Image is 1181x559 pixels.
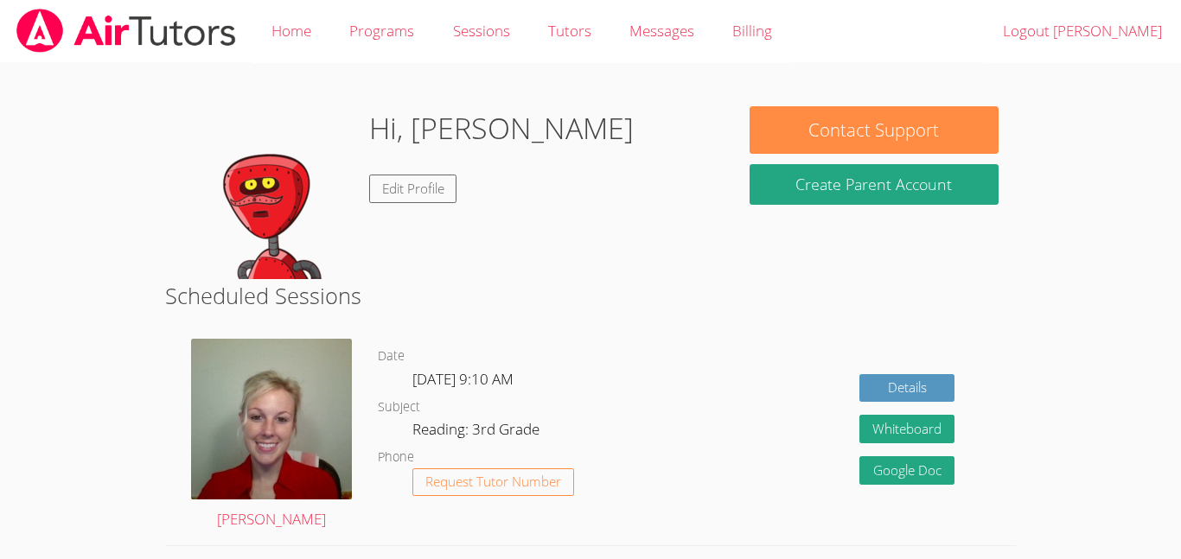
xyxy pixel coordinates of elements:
button: Request Tutor Number [412,468,574,497]
a: Google Doc [859,456,954,485]
img: airtutors_banner-c4298cdbf04f3fff15de1276eac7730deb9818008684d7c2e4769d2f7ddbe033.png [15,9,238,53]
h2: Scheduled Sessions [165,279,1016,312]
span: Request Tutor Number [425,475,561,488]
dt: Subject [378,397,420,418]
dt: Date [378,346,405,367]
a: [PERSON_NAME] [191,339,352,532]
span: [DATE] 9:10 AM [412,369,514,389]
h1: Hi, [PERSON_NAME] [369,106,634,150]
a: Details [859,374,954,403]
img: default.png [182,106,355,279]
span: Messages [629,21,694,41]
a: Edit Profile [369,175,457,203]
button: Contact Support [750,106,999,154]
dt: Phone [378,447,414,468]
img: avatar.png [191,339,352,499]
button: Create Parent Account [750,164,999,205]
button: Whiteboard [859,415,954,443]
dd: Reading: 3rd Grade [412,417,543,447]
